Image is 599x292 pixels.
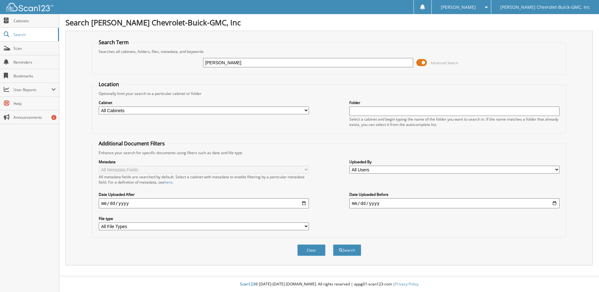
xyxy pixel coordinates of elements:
[96,150,563,155] div: Enhance your search for specific documents using filters such as date and file type.
[96,140,168,147] legend: Additional Document Filters
[568,262,599,292] iframe: Chat Widget
[240,281,255,287] span: Scan123
[99,198,309,208] input: start
[430,60,458,65] span: Advanced Search
[96,91,563,96] div: Optionally limit your search to a particular cabinet or folder
[99,159,309,164] label: Metadata
[96,49,563,54] div: Searches all cabinets, folders, files, metadata, and keywords
[65,17,593,28] h1: Search [PERSON_NAME] Chevrolet-Buick-GMC, Inc
[59,277,599,292] div: © [DATE]-[DATE] [DOMAIN_NAME]. All rights reserved | appg01-scan123-com |
[349,198,560,208] input: end
[99,174,309,185] div: All metadata fields are searched by default. Select a cabinet with metadata to enable filtering b...
[13,115,56,120] span: Announcements
[297,244,326,256] button: Clear
[13,32,55,37] span: Search
[164,180,173,185] a: here
[13,73,56,79] span: Bookmarks
[349,117,560,127] div: Select a cabinet and begin typing the name of the folder you want to search in. If the name match...
[395,281,419,287] a: Privacy Policy
[99,100,309,105] label: Cabinet
[441,5,476,9] span: [PERSON_NAME]
[333,244,361,256] button: Search
[99,192,309,197] label: Date Uploaded After
[51,115,56,120] div: 6
[349,159,560,164] label: Uploaded By
[6,3,53,11] img: scan123-logo-white.svg
[96,39,132,46] legend: Search Term
[500,5,590,9] span: [PERSON_NAME] Chevrolet-Buick-GMC, Inc
[13,101,56,106] span: Help
[96,81,122,88] legend: Location
[13,18,56,23] span: Cabinets
[99,216,309,221] label: File type
[13,46,56,51] span: Scan
[349,192,560,197] label: Date Uploaded Before
[13,60,56,65] span: Reminders
[349,100,560,105] label: Folder
[13,87,51,92] span: User Reports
